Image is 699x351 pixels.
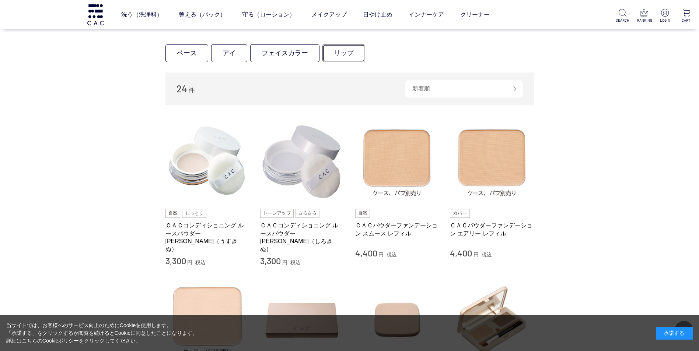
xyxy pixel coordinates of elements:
[409,4,444,25] a: インナーケア
[355,120,439,203] img: ＣＡＣパウダーファンデーション スムース レフィル
[616,9,629,23] a: SEARCH
[450,209,470,218] img: カバー
[165,221,249,253] a: ＣＡＣコンディショニング ルースパウダー [PERSON_NAME]（うすきぬ）
[211,44,247,62] a: アイ
[165,120,249,203] img: ＣＡＣコンディショニング ルースパウダー 薄絹（うすきぬ）
[405,80,523,97] div: 新着順
[679,9,693,23] a: CART
[387,252,397,258] span: 税込
[260,120,344,203] img: ＣＡＣコンディショニング ルースパウダー 白絹（しろきぬ）
[616,18,629,23] p: SEARCH
[282,259,287,265] span: 円
[290,259,301,265] span: 税込
[450,248,472,258] span: 4,400
[355,221,439,237] a: ＣＡＣパウダーファンデーション スムース レフィル
[473,252,479,258] span: 円
[187,259,192,265] span: 円
[121,4,162,25] a: 洗う（洗浄料）
[179,4,226,25] a: 整える（パック）
[195,259,206,265] span: 税込
[189,87,195,93] span: 件
[165,44,208,62] a: ベース
[363,4,392,25] a: 日やけ止め
[450,120,534,203] img: ＣＡＣパウダーファンデーション エアリー レフィル
[311,4,347,25] a: メイクアップ
[296,209,320,218] img: さらさら
[6,322,198,345] div: 当サイトでは、お客様へのサービス向上のためにCookieを使用します。 「承諾する」をクリックするか閲覧を続けるとCookieに同意したことになります。 詳細はこちらの をクリックしてください。
[355,248,377,258] span: 4,400
[637,9,651,23] a: RANKING
[260,255,281,266] span: 3,300
[250,44,319,62] a: フェイスカラー
[182,209,206,218] img: しっとり
[177,83,187,94] span: 24
[658,18,672,23] p: LOGIN
[482,252,492,258] span: 税込
[242,4,295,25] a: 守る（ローション）
[86,4,105,25] img: logo
[260,221,344,253] a: ＣＡＣコンディショニング ルースパウダー [PERSON_NAME]（しろきぬ）
[450,221,534,237] a: ＣＡＣパウダーファンデーション エアリー レフィル
[355,209,370,218] img: 自然
[656,327,693,340] div: 承諾する
[378,252,384,258] span: 円
[460,4,490,25] a: クリーナー
[637,18,651,23] p: RANKING
[658,9,672,23] a: LOGIN
[165,255,186,266] span: 3,300
[679,18,693,23] p: CART
[165,209,181,218] img: 自然
[322,44,365,62] a: リップ
[42,338,79,344] a: Cookieポリシー
[260,209,294,218] img: トーンアップ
